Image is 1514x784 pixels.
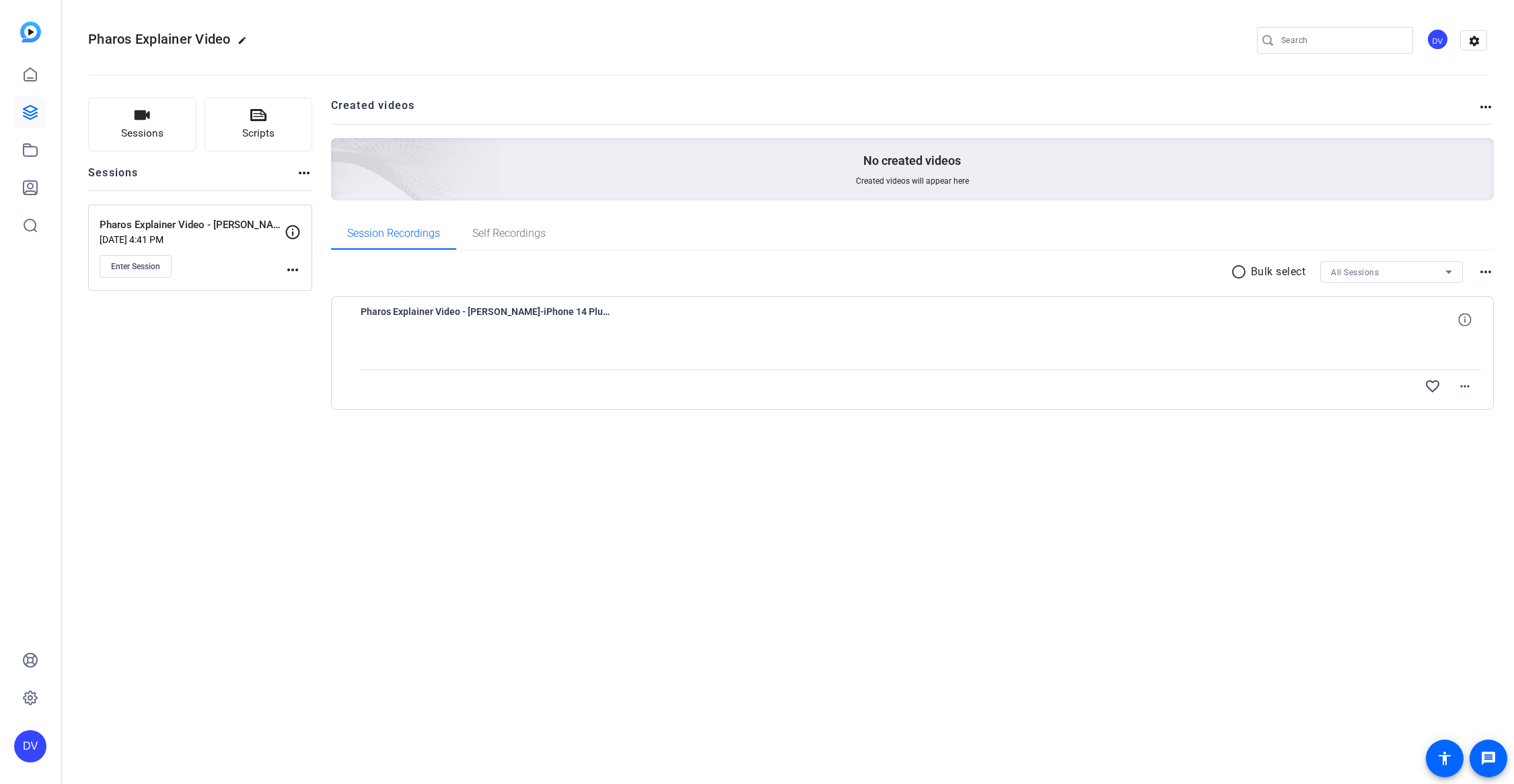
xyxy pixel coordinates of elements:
[331,98,1478,124] h2: Created videos
[472,228,546,239] span: Self Recordings
[111,261,160,272] span: Enter Session
[1331,268,1379,277] span: All Sessions
[100,217,285,233] p: Pharos Explainer Video - [PERSON_NAME]
[1457,378,1473,394] mat-icon: more_horiz
[1251,264,1306,280] p: Bulk select
[180,5,501,297] img: Creted videos background
[856,176,969,186] span: Created videos will appear here
[347,228,440,239] span: Session Recordings
[20,22,41,42] img: blue-gradient.svg
[361,304,610,336] span: Pharos Explainer Video - [PERSON_NAME]-iPhone 14 Plus-2025-09-09-09-41-44-174-0
[88,31,231,47] span: Pharos Explainer Video
[1478,99,1494,115] mat-icon: more_horiz
[1231,264,1251,280] mat-icon: radio_button_unchecked
[285,262,301,278] mat-icon: more_horiz
[1478,264,1494,280] mat-icon: more_horiz
[1427,28,1449,50] div: DV
[242,126,275,141] span: Scripts
[296,165,312,181] mat-icon: more_horiz
[863,153,961,169] p: No created videos
[88,165,139,190] h2: Sessions
[121,126,164,141] span: Sessions
[1281,32,1402,48] input: Search
[1437,750,1453,767] mat-icon: accessibility
[1427,28,1450,52] ngx-avatar: DTP Video
[1425,378,1441,394] mat-icon: favorite_border
[100,234,285,245] p: [DATE] 4:41 PM
[100,255,172,278] button: Enter Session
[1480,750,1497,767] mat-icon: message
[88,98,196,151] button: Sessions
[205,98,313,151] button: Scripts
[1461,31,1488,51] mat-icon: settings
[238,36,254,52] mat-icon: edit
[14,730,46,762] div: DV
